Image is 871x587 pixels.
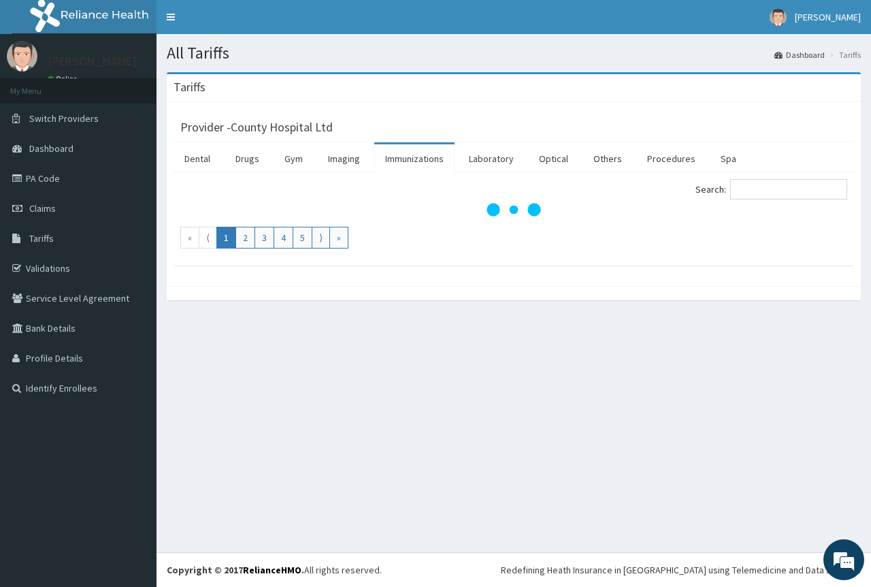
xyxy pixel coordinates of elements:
a: Drugs [225,144,270,173]
a: Go to page number 2 [235,227,255,249]
a: Go to page number 1 [216,227,236,249]
a: Go to page number 4 [274,227,293,249]
p: [PERSON_NAME] [48,55,137,67]
svg: audio-loading [487,183,541,237]
a: Online [48,74,80,84]
h3: Tariffs [174,81,206,93]
img: User Image [7,41,37,72]
li: Tariffs [826,49,861,61]
a: Immunizations [374,144,455,173]
a: Laboratory [458,144,525,173]
a: Others [582,144,633,173]
a: Dashboard [774,49,825,61]
a: Procedures [636,144,706,173]
span: Claims [29,202,56,215]
a: Dental [174,144,221,173]
span: Switch Providers [29,112,99,125]
a: RelianceHMO [243,564,301,576]
footer: All rights reserved. [157,552,871,587]
a: Go to first page [180,227,199,249]
a: Go to page number 3 [254,227,274,249]
img: User Image [770,9,787,26]
label: Search: [695,179,847,200]
span: Dashboard [29,142,73,155]
a: Go to next page [312,227,330,249]
a: Optical [528,144,579,173]
a: Go to last page [329,227,348,249]
strong: Copyright © 2017 . [167,564,304,576]
a: Imaging [317,144,371,173]
a: Gym [274,144,314,173]
a: Go to previous page [199,227,217,249]
h1: All Tariffs [167,44,861,62]
span: Tariffs [29,232,54,244]
a: Go to page number 5 [293,227,312,249]
span: [PERSON_NAME] [795,11,861,23]
a: Spa [710,144,747,173]
div: Redefining Heath Insurance in [GEOGRAPHIC_DATA] using Telemedicine and Data Science! [501,563,861,577]
h3: Provider - County Hospital Ltd [180,121,333,133]
input: Search: [730,179,847,200]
